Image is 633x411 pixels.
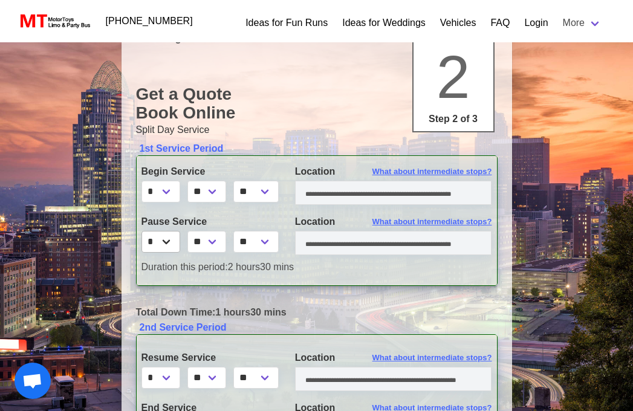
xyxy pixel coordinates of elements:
span: Location [295,166,336,176]
span: 2 [437,43,470,111]
span: 30 mins [250,307,287,317]
div: 1 hours [127,305,507,320]
a: Ideas for Fun Runs [245,16,328,30]
p: Split Day Service [136,123,498,137]
h1: Get a Quote Book Online [136,85,498,123]
p: Step 2 of 3 [418,112,489,126]
div: 2 hours [132,260,501,274]
span: 30 mins [260,262,294,272]
span: What about intermediate stops? [372,166,492,178]
a: [PHONE_NUMBER] [99,9,200,33]
span: What about intermediate stops? [372,352,492,364]
a: FAQ [490,16,510,30]
label: Location [295,351,492,365]
span: What about intermediate stops? [372,216,492,228]
img: MotorToys Logo [17,13,91,30]
a: Open chat [15,363,51,399]
label: Resume Service [141,351,277,365]
label: Pause Service [141,215,277,229]
span: Duration this period: [141,262,228,272]
a: Login [524,16,548,30]
span: Total Down Time: [136,307,216,317]
label: Begin Service [141,164,277,179]
a: Ideas for Weddings [342,16,426,30]
a: Vehicles [440,16,476,30]
span: Location [295,216,336,227]
a: More [556,11,609,35]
